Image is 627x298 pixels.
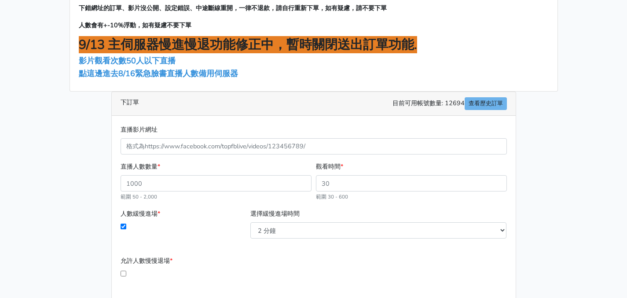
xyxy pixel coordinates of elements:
input: 1000 [121,175,312,191]
small: 範圍 30 - 600 [316,193,348,200]
div: 下訂單 [112,92,516,116]
label: 允許人數慢慢退場 [121,256,172,266]
a: 50人以下直播 [126,55,178,66]
label: 直播影片網址 [121,125,158,135]
input: 格式為https://www.facebook.com/topfblive/videos/123456789/ [121,138,507,155]
a: 查看歷史訂單 [465,97,507,110]
span: 下錯網址的訂單、影片沒公開、設定錯誤、中途斷線重開，一律不退款，請自行重新下單，如有疑慮，請不要下單 [79,4,387,12]
span: 目前可用帳號數量: 12694 [392,97,507,110]
label: 直播人數數量 [121,162,160,172]
span: 9/13 主伺服器慢進慢退功能修正中，暫時關閉送出訂單功能. [79,36,417,53]
label: 人數緩慢進場 [121,209,160,219]
small: 範圍 50 - 2,000 [121,193,157,200]
span: 人數會有+-10%浮動，如有疑慮不要下單 [79,21,191,29]
span: 50人以下直播 [126,55,176,66]
label: 選擇緩慢進場時間 [250,209,300,219]
a: 點這邊進去8/16緊急臉書直播人數備用伺服器 [79,68,238,79]
input: 30 [316,175,507,191]
label: 觀看時間 [316,162,343,172]
a: 影片觀看次數 [79,55,126,66]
